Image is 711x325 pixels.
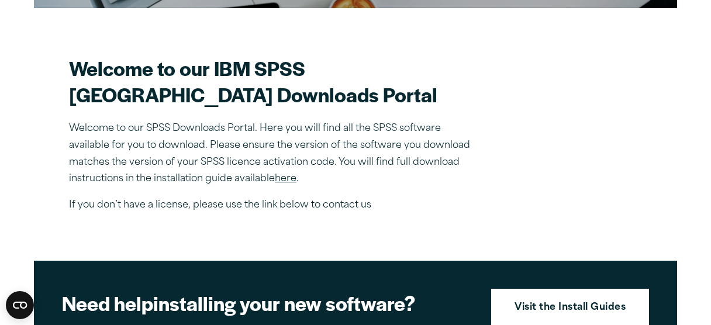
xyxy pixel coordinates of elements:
button: Open CMP widget [6,291,34,319]
h2: Welcome to our IBM SPSS [GEOGRAPHIC_DATA] Downloads Portal [69,55,478,108]
h2: installing your new software? [62,290,471,316]
p: Welcome to our SPSS Downloads Portal. Here you will find all the SPSS software available for you ... [69,120,478,188]
a: Visit the Install Guides [491,289,649,325]
strong: Visit the Install Guides [515,300,626,316]
a: here [275,174,296,184]
strong: Need help [62,289,153,317]
p: If you don’t have a license, please use the link below to contact us [69,197,478,214]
